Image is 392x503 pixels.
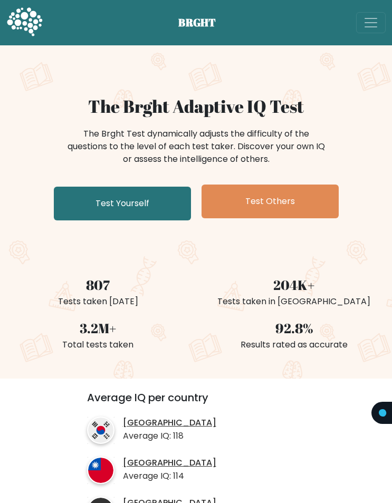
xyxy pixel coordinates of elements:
[203,338,386,351] div: Results rated as accurate
[6,295,190,308] div: Tests taken [DATE]
[356,12,386,33] button: Toggle navigation
[123,470,216,482] p: Average IQ: 114
[123,418,216,429] a: [GEOGRAPHIC_DATA]
[6,275,190,295] div: 807
[64,128,328,166] div: The Brght Test dynamically adjusts the difficulty of the questions to the level of each test take...
[203,275,386,295] div: 204K+
[178,15,229,31] span: BRGHT
[203,295,386,308] div: Tests taken in [GEOGRAPHIC_DATA]
[123,430,216,442] p: Average IQ: 118
[87,457,114,484] img: country
[203,318,386,338] div: 92.8%
[87,417,114,444] img: country
[6,96,386,117] h1: The Brght Adaptive IQ Test
[54,187,191,220] a: Test Yourself
[202,185,339,218] a: Test Others
[87,391,305,412] h3: Average IQ per country
[6,338,190,351] div: Total tests taken
[123,458,216,469] a: [GEOGRAPHIC_DATA]
[6,318,190,338] div: 3.2M+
